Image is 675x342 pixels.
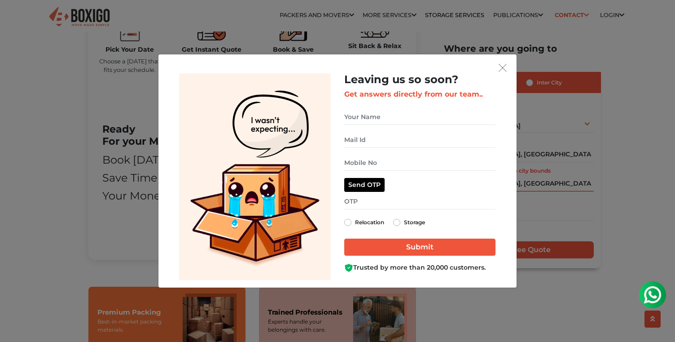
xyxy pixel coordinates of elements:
div: Trusted by more than 20,000 customers. [344,263,495,272]
input: Submit [344,239,495,256]
label: Storage [404,217,425,228]
h3: Get answers directly from our team.. [344,90,495,98]
input: Mobile No [344,155,495,171]
input: OTP [344,194,495,209]
img: Lead Welcome Image [179,73,331,280]
button: Send OTP [344,178,385,192]
img: whatsapp-icon.svg [9,9,27,27]
img: exit [499,64,507,72]
img: Boxigo Customer Shield [344,263,353,272]
label: Relocation [355,217,384,228]
input: Mail Id [344,132,495,148]
h2: Leaving us so soon? [344,73,495,86]
input: Your Name [344,109,495,125]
